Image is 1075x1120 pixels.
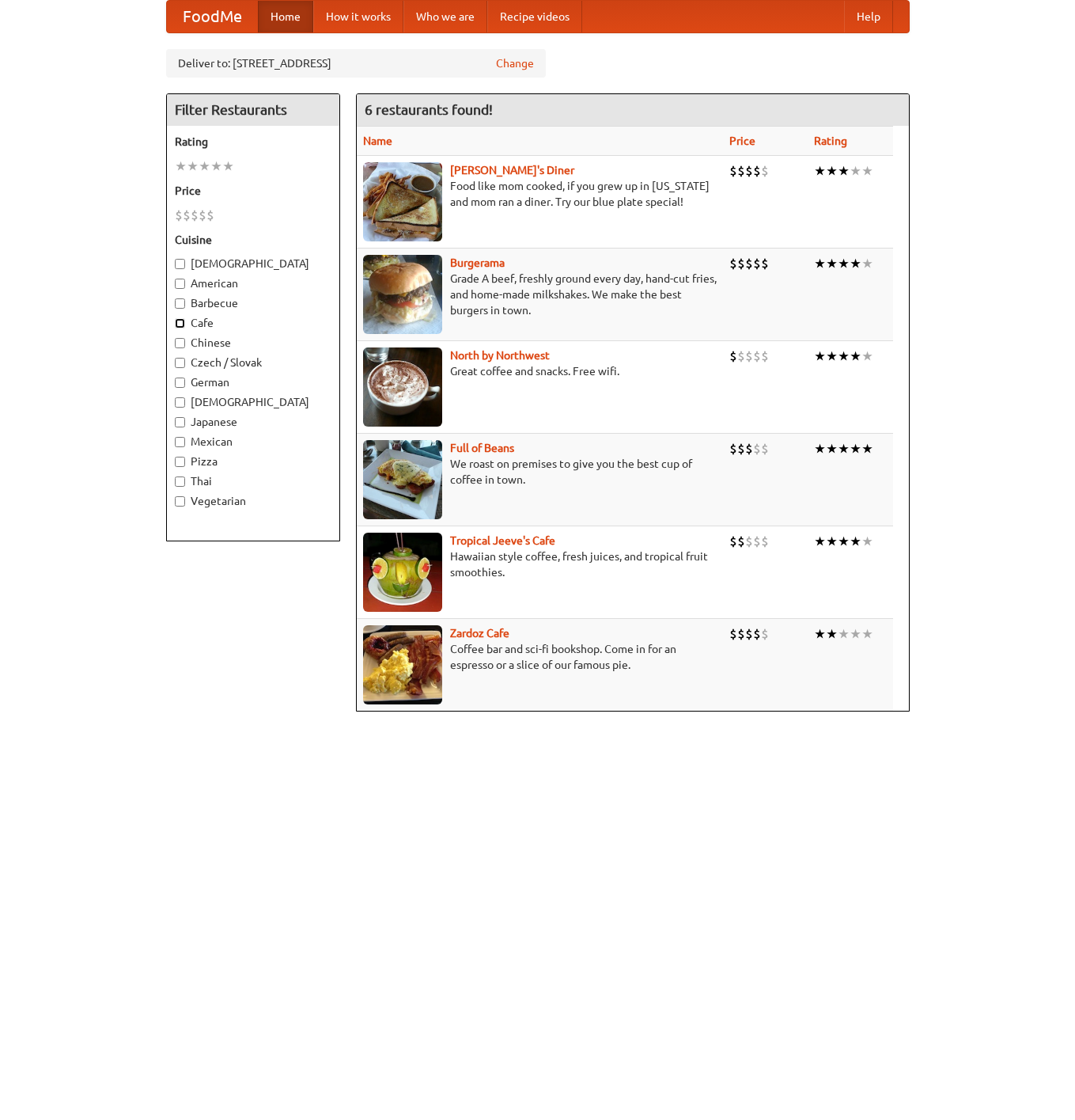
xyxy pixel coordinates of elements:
[175,457,185,467] input: Pizza
[729,625,737,643] li: $
[175,434,331,450] label: Mexican
[850,625,861,643] li: ★
[737,255,745,272] li: $
[175,437,185,447] input: Mexican
[753,440,761,457] li: $
[175,259,185,269] input: [DEMOGRAPHIC_DATA]
[313,1,403,32] a: How it works
[450,442,514,454] a: Full of Beans
[450,164,574,177] a: [PERSON_NAME]'s Diner
[745,533,753,550] li: $
[850,533,861,550] li: ★
[826,255,838,272] li: ★
[814,440,826,457] li: ★
[838,440,850,457] li: ★
[826,162,838,180] li: ★
[175,134,331,150] h5: Rating
[175,256,331,271] label: [DEMOGRAPHIC_DATA]
[838,255,850,272] li: ★
[826,347,838,365] li: ★
[363,456,717,488] p: We roast on premises to give you the best cup of coffee in town.
[826,440,838,457] li: ★
[175,417,185,427] input: Japanese
[166,49,546,78] div: Deliver to: [STREET_ADDRESS]
[814,625,826,643] li: ★
[450,534,555,547] b: Tropical Jeeve's Cafe
[175,496,185,507] input: Vegetarian
[861,533,873,550] li: ★
[850,440,861,457] li: ★
[753,255,761,272] li: $
[737,347,745,365] li: $
[175,414,331,430] label: Japanese
[450,349,550,362] b: North by Northwest
[363,440,442,519] img: beans.jpg
[761,255,769,272] li: $
[187,158,199,175] li: ★
[199,158,210,175] li: ★
[450,256,505,269] b: Burgerama
[175,374,331,390] label: German
[850,347,861,365] li: ★
[175,358,185,368] input: Czech / Slovak
[745,255,753,272] li: $
[175,232,331,248] h5: Cuisine
[861,440,873,457] li: ★
[175,355,331,370] label: Czech / Slovak
[175,493,331,509] label: Vegetarian
[210,158,222,175] li: ★
[745,162,753,180] li: $
[183,207,191,224] li: $
[363,271,717,318] p: Grade A beef, freshly ground every day, hand-cut fries, and home-made milkshakes. We make the bes...
[450,627,509,640] a: Zardoz Cafe
[861,162,873,180] li: ★
[363,549,717,580] p: Hawaiian style coffee, fresh juices, and tropical fruit smoothies.
[838,162,850,180] li: ★
[844,1,893,32] a: Help
[175,473,331,489] label: Thai
[175,295,331,311] label: Barbecue
[861,347,873,365] li: ★
[737,625,745,643] li: $
[175,158,187,175] li: ★
[175,279,185,289] input: American
[363,162,442,241] img: sallys.jpg
[199,207,206,224] li: $
[729,347,737,365] li: $
[761,347,769,365] li: $
[175,207,183,224] li: $
[729,533,737,550] li: $
[814,162,826,180] li: ★
[761,533,769,550] li: $
[838,625,850,643] li: ★
[737,533,745,550] li: $
[814,135,847,147] a: Rating
[175,394,331,410] label: [DEMOGRAPHIC_DATA]
[753,533,761,550] li: $
[363,533,442,612] img: jeeves.jpg
[258,1,313,32] a: Home
[761,625,769,643] li: $
[826,625,838,643] li: ★
[737,162,745,180] li: $
[814,533,826,550] li: ★
[363,135,392,147] a: Name
[175,275,331,291] label: American
[761,162,769,180] li: $
[363,641,717,673] p: Coffee bar and sci-fi bookshop. Come in for an espresso or a slice of our famous pie.
[175,335,331,351] label: Chinese
[363,625,442,704] img: zardoz.jpg
[175,315,331,331] label: Cafe
[363,363,717,379] p: Great coffee and snacks. Free wifi.
[487,1,582,32] a: Recipe videos
[861,255,873,272] li: ★
[175,183,331,199] h5: Price
[167,1,258,32] a: FoodMe
[753,162,761,180] li: $
[175,338,185,348] input: Chinese
[838,533,850,550] li: ★
[496,55,534,71] a: Change
[838,347,850,365] li: ★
